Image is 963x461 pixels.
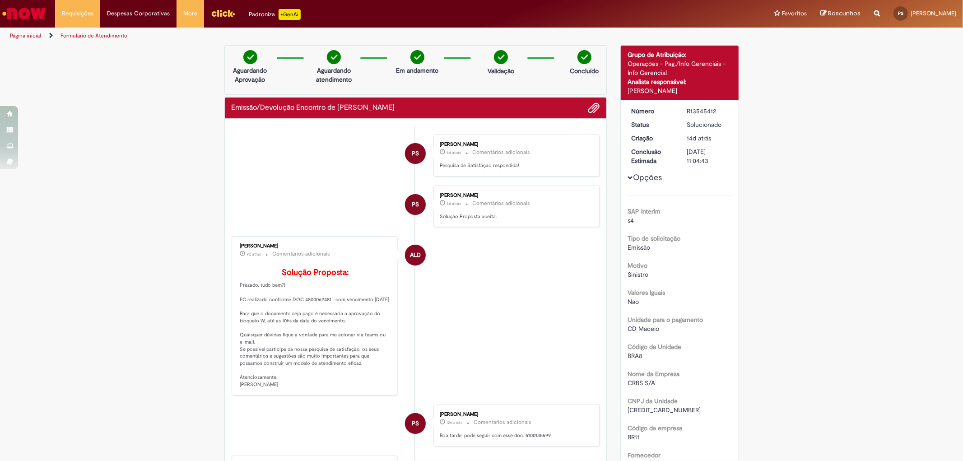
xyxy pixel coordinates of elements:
[628,343,681,351] b: Código da Unidade
[898,10,903,16] span: PS
[440,412,590,417] div: [PERSON_NAME]
[396,66,438,75] p: Em andamento
[628,77,732,86] div: Analista responsável:
[628,424,682,432] b: Código da empresa
[243,50,257,64] img: check-circle-green.png
[628,352,642,360] span: BRA8
[628,207,661,215] b: SAP Interim
[440,432,590,439] p: Boa tarde, pode seguir com esse doc. 5100135599
[183,9,197,18] span: More
[1,5,47,23] img: ServiceNow
[687,134,711,142] time: 17/09/2025 23:14:02
[628,397,678,405] b: CNPJ da Unidade
[412,194,419,215] span: PS
[240,243,391,249] div: [PERSON_NAME]
[570,66,599,75] p: Concluído
[628,433,639,441] span: BR11
[447,201,461,206] span: 6d atrás
[62,9,93,18] span: Requisições
[624,147,680,165] dt: Conclusão Estimada
[249,9,301,20] div: Padroniza
[447,150,461,155] time: 25/09/2025 11:06:04
[412,143,419,164] span: PS
[628,243,650,251] span: Emissão
[405,143,426,164] div: Paulo Henrique Rodrigues Dos Santos
[624,120,680,129] dt: Status
[405,413,426,434] div: Paulo Henrique Rodrigues Dos Santos
[628,325,659,333] span: CD Maceio
[247,251,261,257] time: 22/09/2025 14:47:28
[820,9,861,18] a: Rascunhos
[410,50,424,64] img: check-circle-green.png
[628,298,639,306] span: Não
[687,107,729,116] div: R13545412
[405,245,426,265] div: Andressa Luiza Da Silva
[211,6,235,20] img: click_logo_yellow_360x200.png
[440,162,590,169] p: Pesquisa de Satisfação respondida!
[232,104,395,112] h2: Emissão/Devolução Encontro de Contas Fornecedor Histórico de tíquete
[472,200,530,207] small: Comentários adicionais
[628,379,655,387] span: CRBS S/A
[687,147,729,165] div: [DATE] 11:04:43
[240,268,391,388] p: Prezado, tudo bem?! EC realizado conforme DOC 4800062481 com vencimento [DATE] Para que o documen...
[228,66,272,84] p: Aguardando Aprovação
[440,213,590,220] p: Solução Proposta aceita.
[628,406,701,414] span: [CREDIT_CARD_NUMBER]
[247,251,261,257] span: 9d atrás
[577,50,591,64] img: check-circle-green.png
[782,9,807,18] span: Favoritos
[494,50,508,64] img: check-circle-green.png
[624,134,680,143] dt: Criação
[488,66,514,75] p: Validação
[440,193,590,198] div: [PERSON_NAME]
[10,32,41,39] a: Página inicial
[687,134,729,143] div: 17/09/2025 23:14:02
[828,9,861,18] span: Rascunhos
[628,234,680,242] b: Tipo de solicitação
[447,150,461,155] span: 6d atrás
[7,28,635,44] ul: Trilhas de página
[911,9,956,17] span: [PERSON_NAME]
[628,270,648,279] span: Sinistro
[628,86,732,95] div: [PERSON_NAME]
[624,107,680,116] dt: Número
[60,32,127,39] a: Formulário de Atendimento
[687,134,711,142] span: 14d atrás
[282,267,349,278] b: Solução Proposta:
[447,420,462,425] span: 12d atrás
[588,102,600,114] button: Adicionar anexos
[107,9,170,18] span: Despesas Corporativas
[687,120,729,129] div: Solucionado
[447,201,461,206] time: 25/09/2025 11:05:54
[472,149,530,156] small: Comentários adicionais
[405,194,426,215] div: Paulo Henrique Rodrigues Dos Santos
[628,316,703,324] b: Unidade para o pagamento
[327,50,341,64] img: check-circle-green.png
[279,9,301,20] p: +GenAi
[412,413,419,434] span: PS
[628,289,665,297] b: Valores Iguais
[273,250,330,258] small: Comentários adicionais
[628,50,732,59] div: Grupo de Atribuição:
[628,370,679,378] b: Nome da Empresa
[312,66,356,84] p: Aguardando atendimento
[628,451,661,459] b: Fornecedor
[447,420,462,425] time: 19/09/2025 15:06:38
[628,261,647,270] b: Motivo
[410,244,421,266] span: ALD
[474,419,531,426] small: Comentários adicionais
[628,59,732,77] div: Operações - Pag./Info Gerenciais - Info Gerencial
[628,216,634,224] span: s4
[440,142,590,147] div: [PERSON_NAME]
